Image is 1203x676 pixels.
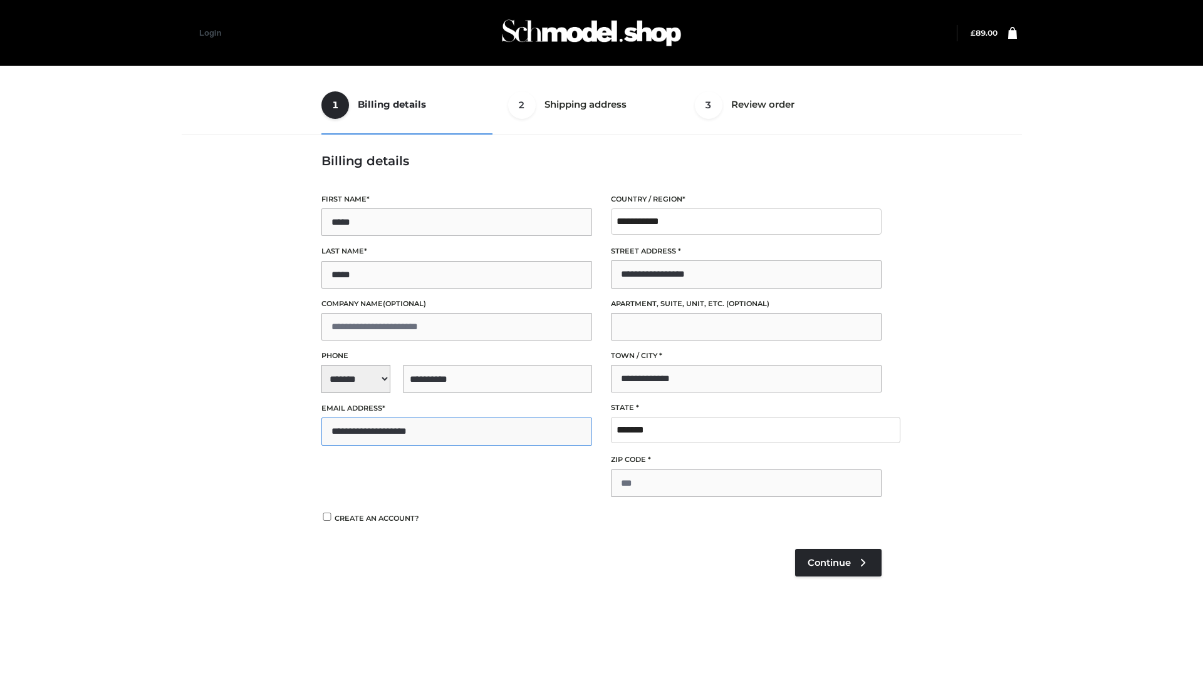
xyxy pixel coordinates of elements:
span: (optional) [383,299,426,308]
span: Continue [808,557,851,568]
label: Town / City [611,350,882,362]
span: £ [971,28,976,38]
h3: Billing details [321,153,882,168]
label: Email address [321,402,592,414]
label: First name [321,193,592,205]
label: Country / Region [611,193,882,205]
label: Apartment, suite, unit, etc. [611,298,882,310]
label: Last name [321,245,592,257]
label: State [611,402,882,414]
label: Phone [321,350,592,362]
input: Create an account? [321,513,333,521]
span: (optional) [726,299,769,308]
bdi: 89.00 [971,28,997,38]
label: ZIP Code [611,454,882,466]
img: Schmodel Admin 964 [497,8,685,58]
label: Street address [611,245,882,257]
label: Company name [321,298,592,310]
a: Login [199,28,221,38]
span: Create an account? [335,514,419,523]
a: £89.00 [971,28,997,38]
a: Continue [795,549,882,576]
